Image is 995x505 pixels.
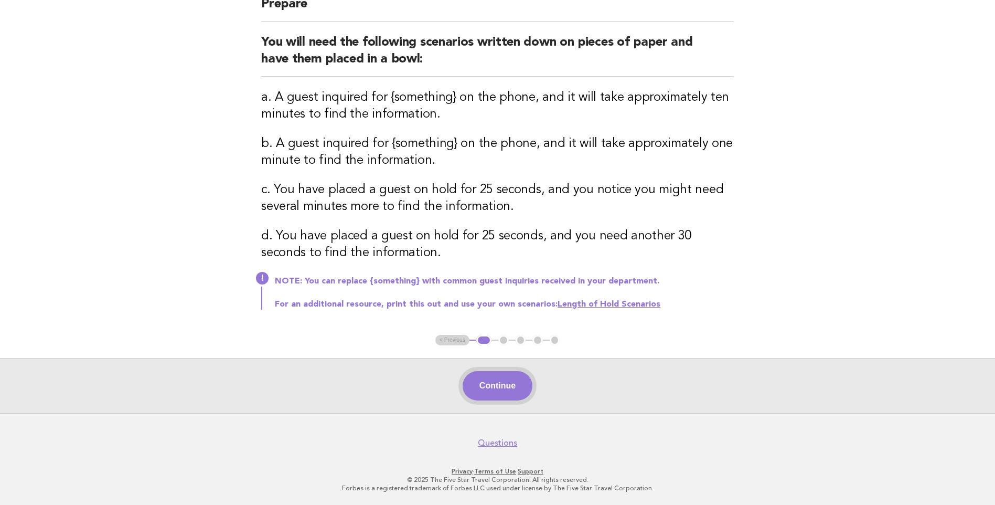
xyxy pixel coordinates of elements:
[463,371,532,401] button: Continue
[261,89,734,123] h3: a. A guest inquired for {something} on the phone, and it will take approximately ten minutes to f...
[474,468,516,475] a: Terms of Use
[177,484,819,492] p: Forbes is a registered trademark of Forbes LLC used under license by The Five Star Travel Corpora...
[177,467,819,476] p: · ·
[476,335,491,345] button: 1
[261,135,734,169] h3: b. A guest inquired for {something} on the phone, and it will take approximately one minute to fi...
[558,300,660,309] a: Length of Hold Scenarios
[177,476,819,484] p: © 2025 The Five Star Travel Corporation. All rights reserved.
[275,299,734,310] p: For an additional resource, print this out and use your own scenarios:
[261,228,734,261] h3: d. You have placed a guest on hold for 25 seconds, and you need another 30 seconds to find the in...
[478,438,517,448] a: Questions
[275,276,734,287] p: NOTE: You can replace {something} with common guest inquiries received in your department.
[518,468,543,475] a: Support
[452,468,473,475] a: Privacy
[261,182,734,215] h3: c. You have placed a guest on hold for 25 seconds, and you notice you might need several minutes ...
[261,34,734,77] h2: You will need the following scenarios written down on pieces of paper and have them placed in a b...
